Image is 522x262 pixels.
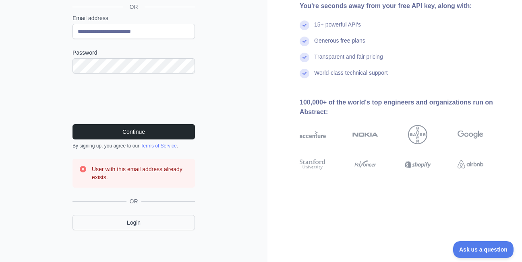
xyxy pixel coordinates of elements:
[300,98,509,117] div: 100,000+ of the world's top engineers and organizations run on Abstract:
[72,49,195,57] label: Password
[141,143,176,149] a: Terms of Service
[314,69,388,85] div: World-class technical support
[352,158,379,171] img: payoneer
[300,53,309,62] img: check mark
[126,197,141,205] span: OR
[72,14,195,22] label: Email address
[72,83,195,115] iframe: reCAPTCHA
[300,125,326,144] img: accenture
[123,3,145,11] span: OR
[72,143,195,149] div: By signing up, you agree to our .
[92,165,188,181] h3: User with this email address already exists.
[72,124,195,139] button: Continue
[352,125,379,144] img: nokia
[72,215,195,230] a: Login
[314,20,361,37] div: 15+ powerful API's
[300,37,309,46] img: check mark
[300,158,326,171] img: stanford university
[314,53,383,69] div: Transparent and fair pricing
[453,241,514,258] iframe: Toggle Customer Support
[405,158,431,171] img: shopify
[314,37,365,53] div: Generous free plans
[300,69,309,78] img: check mark
[408,125,427,144] img: bayer
[300,1,509,11] div: You're seconds away from your free API key, along with:
[458,158,484,171] img: airbnb
[458,125,484,144] img: google
[300,20,309,30] img: check mark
